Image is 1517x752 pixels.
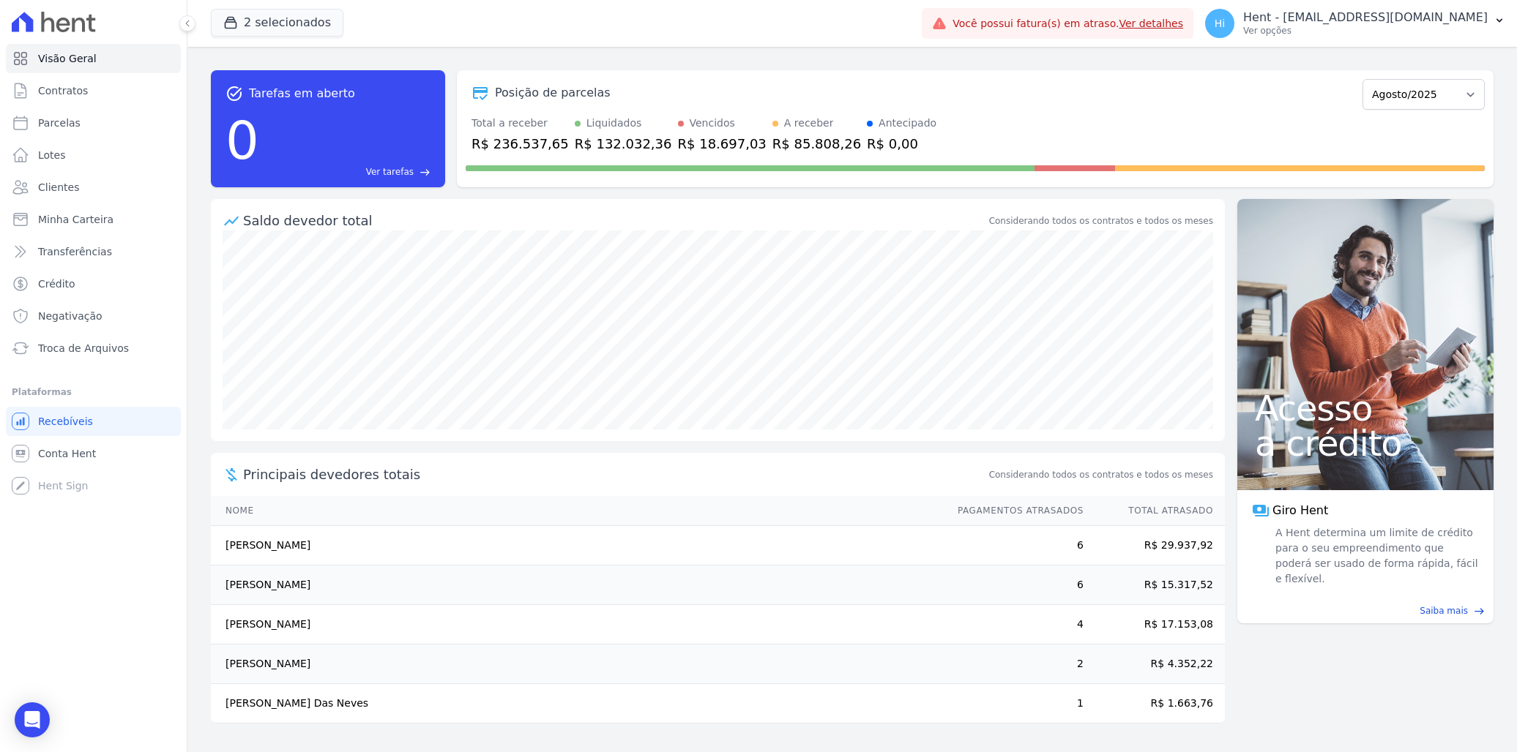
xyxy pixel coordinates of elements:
[38,83,88,98] span: Contratos
[1243,25,1488,37] p: Ver opções
[211,644,944,684] td: [PERSON_NAME]
[6,334,181,363] a: Troca de Arquivos
[1246,604,1485,617] a: Saiba mais east
[211,684,944,723] td: [PERSON_NAME] Das Neves
[38,148,66,162] span: Lotes
[1084,684,1225,723] td: R$ 1.663,76
[1084,605,1225,644] td: R$ 17.153,08
[211,565,944,605] td: [PERSON_NAME]
[38,180,79,195] span: Clientes
[1255,391,1476,426] span: Acesso
[944,496,1084,526] th: Pagamentos Atrasados
[1084,565,1225,605] td: R$ 15.317,52
[867,134,936,154] div: R$ 0,00
[211,526,944,565] td: [PERSON_NAME]
[1272,502,1328,519] span: Giro Hent
[678,134,767,154] div: R$ 18.697,03
[495,84,611,102] div: Posição de parcelas
[243,211,986,230] div: Saldo devedor total
[471,116,569,131] div: Total a receber
[1420,604,1468,617] span: Saiba mais
[6,44,181,73] a: Visão Geral
[944,644,1084,684] td: 2
[38,244,112,259] span: Transferências
[6,205,181,234] a: Minha Carteira
[471,134,569,154] div: R$ 236.537,65
[225,102,259,178] div: 0
[249,85,355,102] span: Tarefas em aberto
[989,214,1213,228] div: Considerando todos os contratos e todos os meses
[944,565,1084,605] td: 6
[6,269,181,298] a: Crédito
[6,439,181,468] a: Conta Hent
[784,116,834,131] div: A receber
[1272,525,1479,587] span: A Hent determina um limite de crédito para o seu empreendimento que poderá ser usado de forma ráp...
[211,9,343,37] button: 2 selecionados
[6,76,181,105] a: Contratos
[1084,526,1225,565] td: R$ 29.937,92
[6,407,181,436] a: Recebíveis
[1119,18,1183,29] a: Ver detalhes
[6,173,181,202] a: Clientes
[420,167,430,178] span: east
[265,165,430,178] a: Ver tarefas east
[38,277,75,291] span: Crédito
[225,85,243,102] span: task_alt
[38,51,97,66] span: Visão Geral
[944,684,1084,723] td: 1
[38,309,102,323] span: Negativação
[586,116,642,131] div: Liquidados
[211,496,944,526] th: Nome
[944,605,1084,644] td: 4
[243,465,986,484] span: Principais devedores totais
[211,605,944,644] td: [PERSON_NAME]
[1243,10,1488,25] p: Hent - [EMAIL_ADDRESS][DOMAIN_NAME]
[989,468,1213,481] span: Considerando todos os contratos e todos os meses
[12,383,175,401] div: Plataformas
[366,165,414,178] span: Ver tarefas
[879,116,936,131] div: Antecipado
[575,134,672,154] div: R$ 132.032,36
[6,108,181,138] a: Parcelas
[690,116,735,131] div: Vencidos
[1215,18,1225,29] span: Hi
[1474,606,1485,617] span: east
[1084,644,1225,684] td: R$ 4.352,22
[772,134,861,154] div: R$ 85.808,26
[1193,3,1517,44] button: Hi Hent - [EMAIL_ADDRESS][DOMAIN_NAME] Ver opções
[38,414,93,429] span: Recebíveis
[38,341,129,356] span: Troca de Arquivos
[38,116,81,130] span: Parcelas
[6,237,181,266] a: Transferências
[6,140,181,170] a: Lotes
[1255,426,1476,461] span: a crédito
[1084,496,1225,526] th: Total Atrasado
[38,446,96,461] span: Conta Hent
[6,301,181,331] a: Negativação
[38,212,113,227] span: Minha Carteira
[944,526,1084,565] td: 6
[15,702,50,737] div: Open Intercom Messenger
[953,16,1183,31] span: Você possui fatura(s) em atraso.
